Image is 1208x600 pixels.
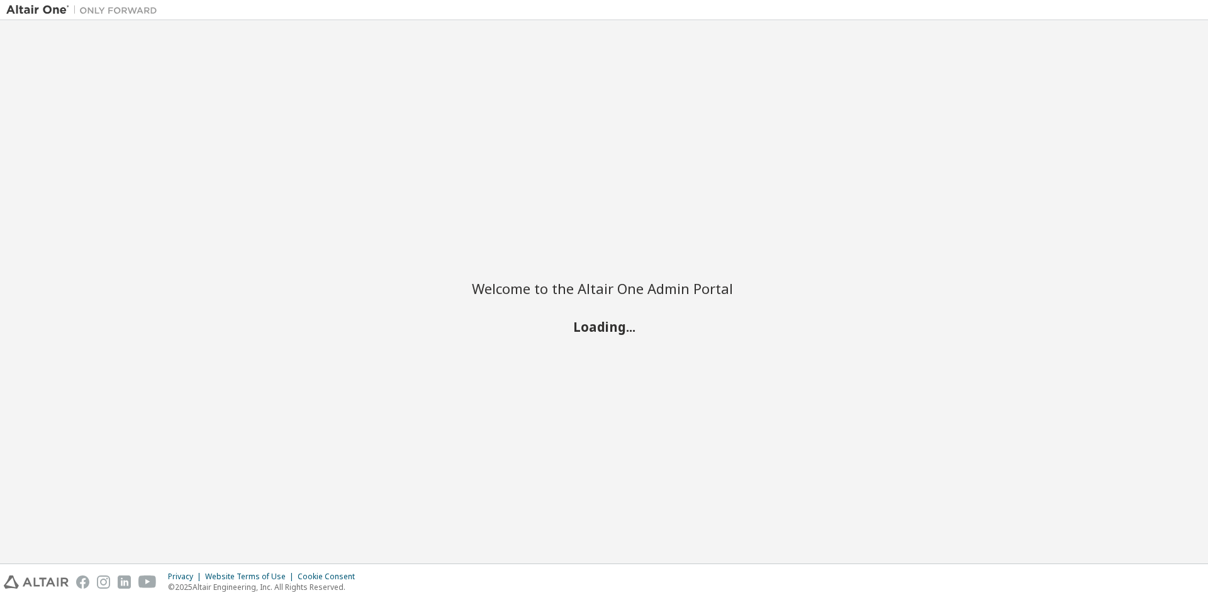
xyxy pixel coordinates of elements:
[205,572,298,582] div: Website Terms of Use
[4,575,69,589] img: altair_logo.svg
[168,582,362,592] p: © 2025 Altair Engineering, Inc. All Rights Reserved.
[138,575,157,589] img: youtube.svg
[6,4,164,16] img: Altair One
[298,572,362,582] div: Cookie Consent
[472,280,736,297] h2: Welcome to the Altair One Admin Portal
[97,575,110,589] img: instagram.svg
[472,318,736,334] h2: Loading...
[168,572,205,582] div: Privacy
[76,575,89,589] img: facebook.svg
[118,575,131,589] img: linkedin.svg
